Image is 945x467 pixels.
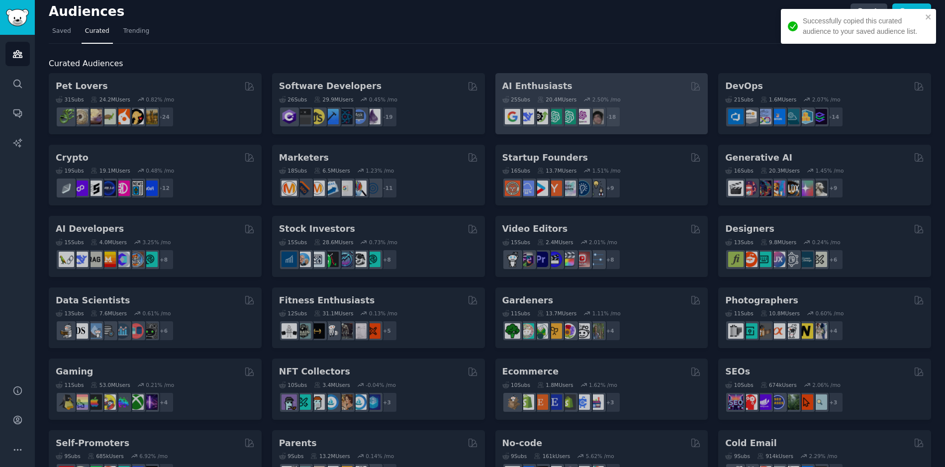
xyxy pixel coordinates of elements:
a: Saved [49,23,75,44]
button: close [925,13,932,21]
a: Info [850,3,887,20]
span: Curated [85,27,109,36]
span: Curated Audiences [49,58,123,70]
a: Trending [120,23,153,44]
img: GummySearch logo [6,9,29,26]
a: New [892,3,931,20]
div: Successfully copied this curated audience to your saved audience list. [803,16,922,37]
span: Saved [52,27,71,36]
span: Trending [123,27,149,36]
a: Curated [82,23,113,44]
h2: Audiences [49,4,850,20]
